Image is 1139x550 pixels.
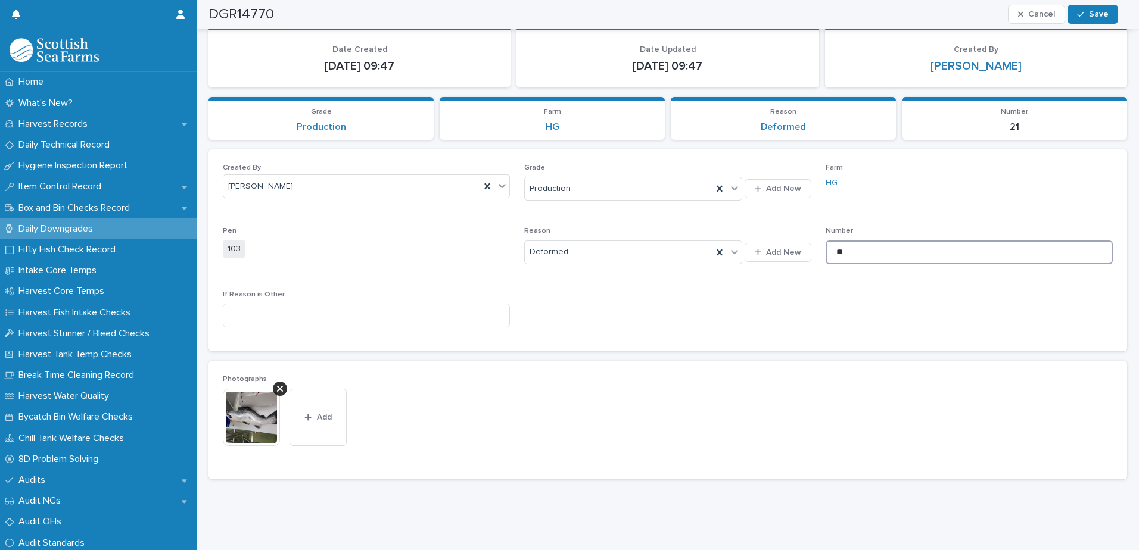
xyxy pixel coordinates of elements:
span: Add New [766,185,801,193]
span: Grade [524,164,545,171]
span: Deformed [530,246,568,258]
p: Item Control Record [14,181,111,192]
p: [DATE] 09:47 [531,59,804,73]
span: Date Updated [640,45,696,54]
p: Break Time Cleaning Record [14,370,144,381]
span: Production [530,183,571,195]
p: Fifty Fish Check Record [14,244,125,255]
p: Harvest Records [14,118,97,130]
button: Add [290,389,347,446]
span: Date Created [332,45,387,54]
p: Box and Bin Checks Record [14,202,139,214]
span: If Reason is Other... [223,291,290,298]
p: 21 [909,121,1120,133]
p: Audit Standards [14,537,94,549]
a: Deformed [761,121,806,133]
a: HG [546,121,559,133]
span: Number [1001,108,1028,115]
p: Daily Technical Record [14,139,119,151]
a: HG [826,177,838,189]
span: Created By [954,45,998,54]
p: Chill Tank Welfare Checks [14,433,133,444]
span: Number [826,227,853,235]
h2: DGR14770 [208,6,274,23]
button: Add New [745,179,811,198]
p: Harvest Water Quality [14,390,119,402]
span: Save [1089,10,1109,18]
span: Cancel [1028,10,1055,18]
p: Daily Downgrades [14,223,102,235]
span: Reason [524,227,550,235]
p: Harvest Fish Intake Checks [14,307,140,318]
p: Hygiene Inspection Report [14,160,137,171]
p: Intake Core Temps [14,265,106,276]
span: Grade [311,108,332,115]
p: Harvest Stunner / Bleed Checks [14,328,159,339]
span: Add [317,413,332,421]
span: Add New [766,248,801,257]
button: Add New [745,243,811,262]
button: Save [1068,5,1118,24]
span: Farm [544,108,561,115]
span: Reason [770,108,796,115]
p: 8D Problem Solving [14,454,108,465]
span: 103 [223,240,245,258]
p: Audit NCs [14,495,70,507]
p: Audit OFIs [14,516,71,527]
p: Harvest Core Temps [14,286,114,297]
span: Pen [223,227,236,235]
p: [DATE] 09:47 [223,59,496,73]
p: Bycatch Bin Welfare Checks [14,411,142,423]
span: Created By [223,164,261,171]
a: [PERSON_NAME] [931,59,1022,73]
button: Cancel [1008,5,1065,24]
span: Farm [826,164,843,171]
p: Home [14,76,53,87]
a: Production [297,121,346,133]
span: Photographs [223,376,267,383]
img: mMrefqRFQpe26GRNOUkG [10,38,99,62]
span: [PERSON_NAME] [228,180,293,193]
p: Harvest Tank Temp Checks [14,349,141,360]
p: What's New? [14,98,82,109]
p: Audits [14,474,55,486]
